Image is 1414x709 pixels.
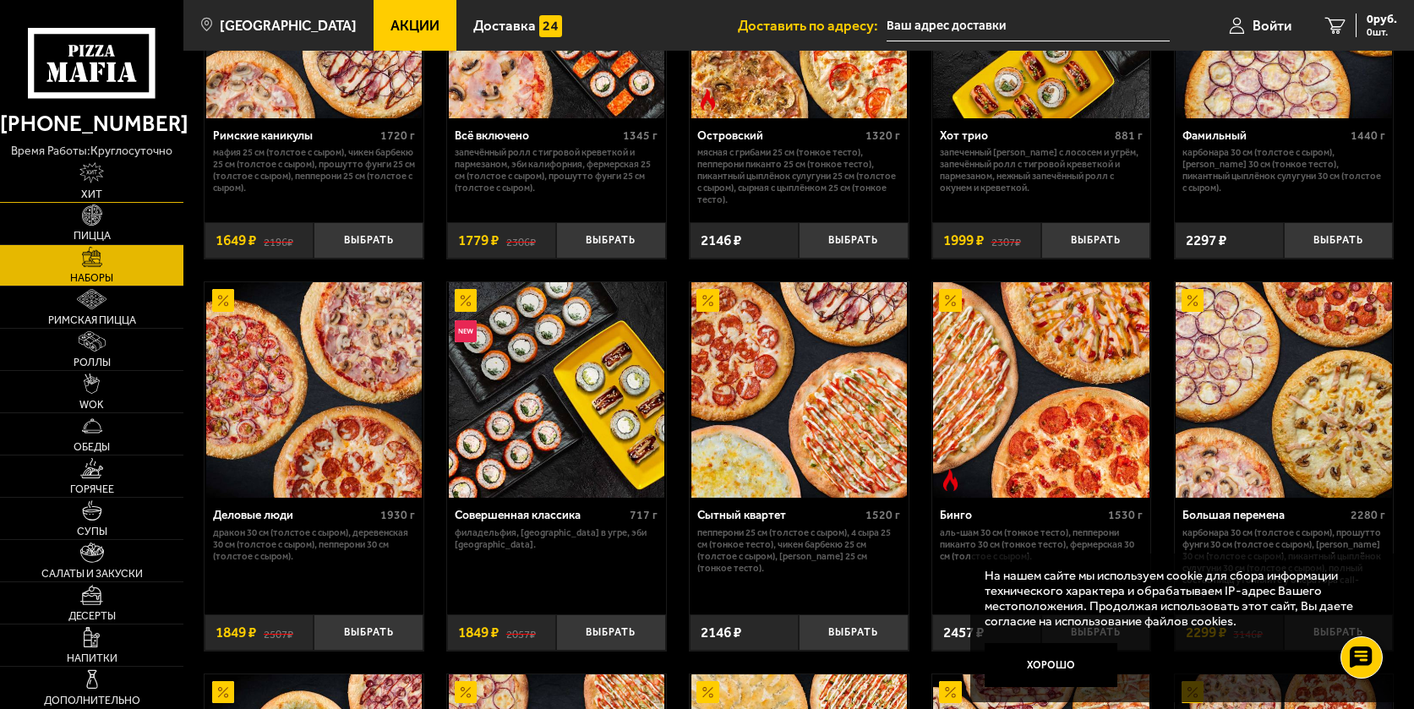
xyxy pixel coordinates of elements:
[539,15,561,37] img: 15daf4d41897b9f0e9f617042186c801.svg
[701,233,741,248] span: 2146 ₽
[74,231,111,242] span: Пицца
[943,625,984,640] span: 2457 ₽
[205,282,423,498] a: АкционныйДеловые люди
[939,681,961,703] img: Акционный
[213,527,416,563] p: Дракон 30 см (толстое с сыром), Деревенская 30 см (толстое с сыром), Пепперони 30 см (толстое с с...
[932,282,1151,498] a: АкционныйОстрое блюдоБинго
[696,681,718,703] img: Акционный
[1115,128,1143,143] span: 881 г
[630,508,658,522] span: 717 г
[1284,222,1393,259] button: Выбрать
[1367,14,1397,25] span: 0 руб.
[213,509,377,523] div: Деловые люди
[81,189,102,200] span: Хит
[697,147,900,206] p: Мясная с грибами 25 см (тонкое тесто), Пепперони Пиканто 25 см (тонкое тесто), Пикантный цыплёнок...
[691,282,907,498] img: Сытный квартет
[314,222,423,259] button: Выбрать
[1176,282,1391,498] img: Большая перемена
[455,147,658,194] p: Запечённый ролл с тигровой креветкой и пармезаном, Эби Калифорния, Фермерская 25 см (толстое с сы...
[77,526,107,537] span: Супы
[939,469,961,491] img: Острое блюдо
[458,625,499,640] span: 1849 ₽
[264,625,293,640] s: 2507 ₽
[940,527,1143,563] p: Аль-Шам 30 см (тонкое тесто), Пепперони Пиканто 30 см (тонкое тесто), Фермерская 30 см (толстое с...
[799,614,908,651] button: Выбрать
[212,681,234,703] img: Акционный
[940,147,1143,194] p: Запеченный [PERSON_NAME] с лососем и угрём, Запечённый ролл с тигровой креветкой и пармезаном, Не...
[48,315,136,326] span: Римская пицца
[220,19,357,33] span: [GEOGRAPHIC_DATA]
[1182,509,1346,523] div: Большая перемена
[380,508,415,522] span: 1930 г
[738,19,887,33] span: Доставить по адресу:
[506,233,536,248] s: 2306 ₽
[1108,508,1143,522] span: 1530 г
[206,282,422,498] img: Деловые люди
[1175,282,1394,498] a: АкционныйБольшая перемена
[696,89,718,111] img: Острое блюдо
[697,527,900,575] p: Пепперони 25 см (толстое с сыром), 4 сыра 25 см (тонкое тесто), Чикен Барбекю 25 см (толстое с сы...
[458,233,499,248] span: 1779 ₽
[1182,129,1346,144] div: Фамильный
[1041,222,1150,259] button: Выбрать
[1351,128,1385,143] span: 1440 г
[1182,147,1385,194] p: Карбонара 30 см (толстое с сыром), [PERSON_NAME] 30 см (тонкое тесто), Пикантный цыплёнок сулугун...
[1253,19,1291,33] span: Войти
[506,625,536,640] s: 2057 ₽
[939,289,961,311] img: Акционный
[690,282,909,498] a: АкционныйСытный квартет
[701,625,741,640] span: 2146 ₽
[213,129,377,144] div: Римские каникулы
[985,568,1369,629] p: На нашем сайте мы используем cookie для сбора информации технического характера и обрабатываем IP...
[556,222,665,259] button: Выбрать
[67,653,117,664] span: Напитки
[943,233,984,248] span: 1999 ₽
[696,289,718,311] img: Акционный
[985,643,1117,687] button: Хорошо
[1182,527,1385,598] p: Карбонара 30 см (толстое с сыром), Прошутто Фунги 30 см (толстое с сыром), [PERSON_NAME] 30 см (т...
[455,289,477,311] img: Акционный
[455,509,625,523] div: Совершенная классика
[314,614,423,651] button: Выбрать
[799,222,908,259] button: Выбрать
[380,128,415,143] span: 1720 г
[216,625,256,640] span: 1849 ₽
[623,128,658,143] span: 1345 г
[1182,289,1204,311] img: Акционный
[697,129,861,144] div: Островский
[70,273,113,284] span: Наборы
[212,289,234,311] img: Акционный
[455,129,619,144] div: Всё включено
[933,282,1149,498] img: Бинго
[74,442,110,453] span: Обеды
[556,614,665,651] button: Выбрать
[74,357,111,368] span: Роллы
[79,400,104,411] span: WOK
[865,508,900,522] span: 1520 г
[213,147,416,194] p: Мафия 25 см (толстое с сыром), Чикен Барбекю 25 см (толстое с сыром), Прошутто Фунги 25 см (толст...
[216,233,256,248] span: 1649 ₽
[455,527,658,551] p: Филадельфия, [GEOGRAPHIC_DATA] в угре, Эби [GEOGRAPHIC_DATA].
[455,681,477,703] img: Акционный
[455,320,477,342] img: Новинка
[940,129,1111,144] div: Хот трио
[449,282,664,498] img: Совершенная классика
[473,19,536,33] span: Доставка
[887,10,1170,41] input: Ваш адрес доставки
[697,509,861,523] div: Сытный квартет
[1186,233,1226,248] span: 2297 ₽
[44,695,140,706] span: Дополнительно
[1351,508,1385,522] span: 2280 г
[991,233,1021,248] s: 2307 ₽
[447,282,666,498] a: АкционныйНовинкаСовершенная классика
[41,569,143,580] span: Салаты и закуски
[390,19,439,33] span: Акции
[1367,27,1397,37] span: 0 шт.
[264,233,293,248] s: 2196 ₽
[865,128,900,143] span: 1320 г
[940,509,1104,523] div: Бинго
[70,484,114,495] span: Горячее
[68,611,116,622] span: Десерты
